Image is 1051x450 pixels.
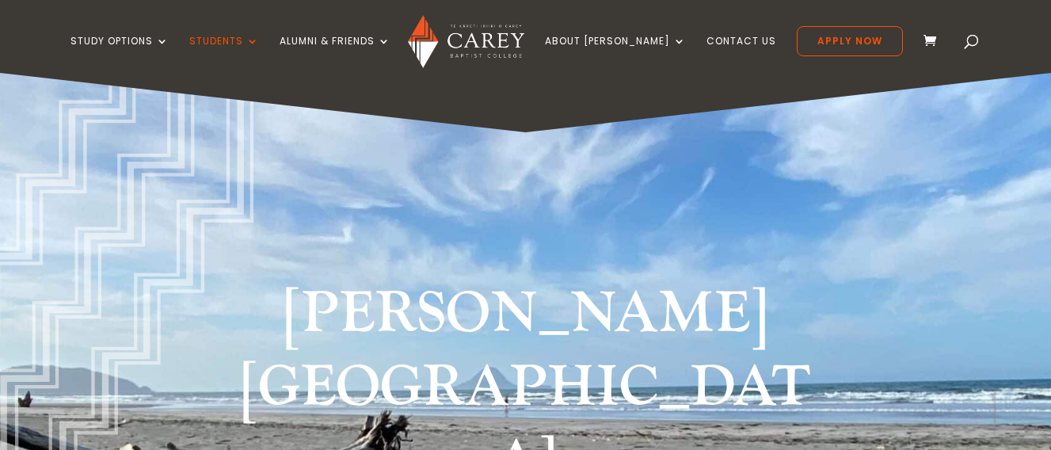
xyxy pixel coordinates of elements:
[408,15,524,68] img: Carey Baptist College
[706,36,776,73] a: Contact Us
[280,36,390,73] a: Alumni & Friends
[797,26,903,56] a: Apply Now
[545,36,686,73] a: About [PERSON_NAME]
[189,36,259,73] a: Students
[70,36,169,73] a: Study Options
